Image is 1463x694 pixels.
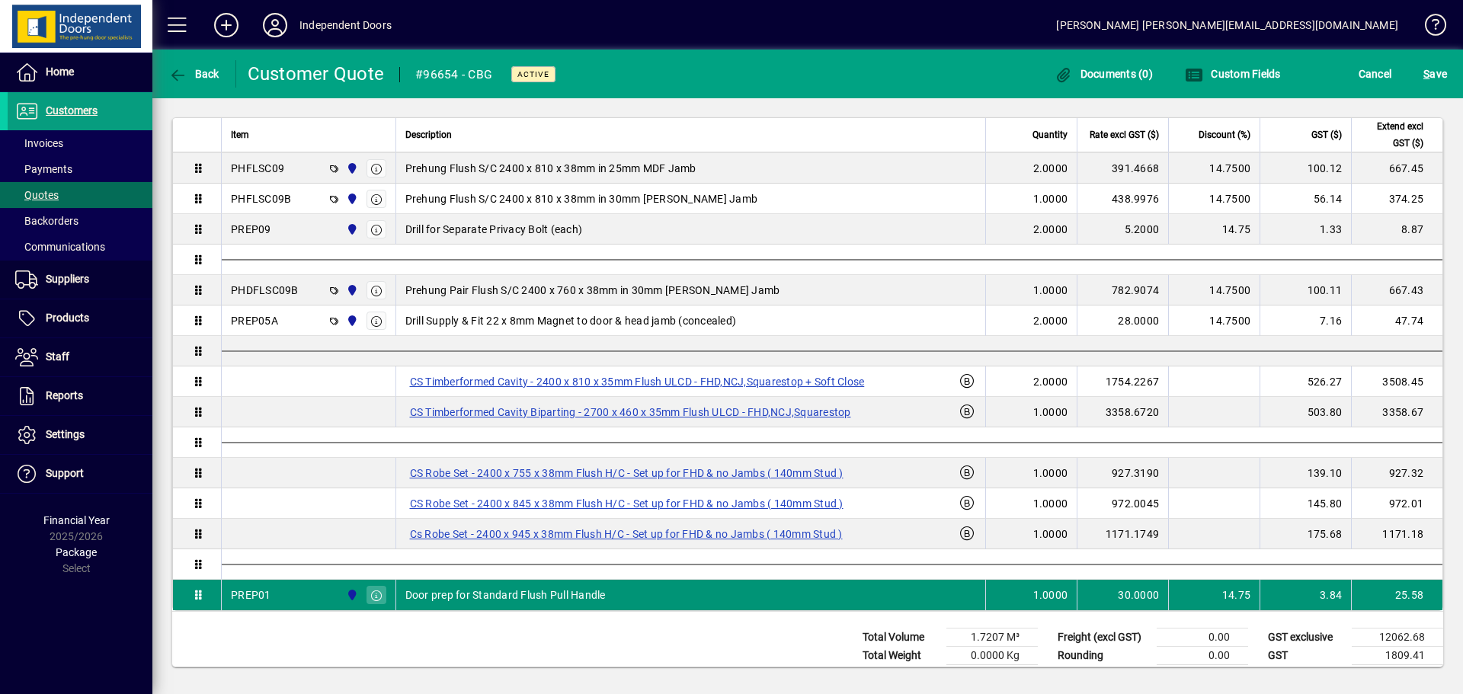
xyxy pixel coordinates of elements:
span: Support [46,467,84,479]
button: Custom Fields [1181,60,1285,88]
span: Drill for Separate Privacy Bolt (each) [405,222,583,237]
div: 5.2000 [1087,222,1159,237]
span: Payments [15,163,72,175]
span: Documents (0) [1054,68,1153,80]
td: 47.74 [1351,305,1442,336]
td: Total Weight [855,647,946,665]
div: 28.0000 [1087,313,1159,328]
button: Save [1420,60,1451,88]
td: 12062.68 [1352,628,1443,647]
a: Home [8,53,152,91]
span: Invoices [15,137,63,149]
label: CS Timberformed Cavity Biparting - 2700 x 460 x 35mm Flush ULCD - FHD,NCJ,Squarestop [405,403,856,421]
a: Invoices [8,130,152,156]
td: 14.75 [1168,580,1260,610]
td: 56.14 [1260,184,1351,214]
div: 1171.1749 [1087,526,1159,542]
td: 667.45 [1351,153,1442,184]
td: 100.11 [1260,275,1351,305]
div: 3358.6720 [1087,405,1159,420]
td: 0.00 [1157,647,1248,665]
span: Cromwell Central Otago [342,190,360,207]
a: Support [8,455,152,493]
div: PREP05A [231,313,278,328]
span: GST ($) [1311,126,1342,143]
td: 8.87 [1351,214,1442,245]
button: Profile [251,11,299,39]
span: Rate excl GST ($) [1090,126,1159,143]
span: 1.0000 [1033,496,1068,511]
label: Cs Robe Set - 2400 x 945 x 38mm Flush H/C - Set up for FHD & no Jambs ( 140mm Stud ) [405,525,847,543]
span: Door prep for Standard Flush Pull Handle [405,587,606,603]
td: 503.80 [1260,397,1351,427]
span: 2.0000 [1033,222,1068,237]
span: Cancel [1359,62,1392,86]
app-page-header-button: Back [152,60,236,88]
span: Cromwell Central Otago [342,587,360,603]
span: Cromwell Central Otago [342,221,360,238]
td: 3358.67 [1351,397,1442,427]
td: 927.32 [1351,458,1442,488]
td: 972.01 [1351,488,1442,519]
td: Freight (excl GST) [1050,628,1157,647]
a: Staff [8,338,152,376]
span: Cromwell Central Otago [342,312,360,329]
td: Total Volume [855,628,946,647]
td: 14.7500 [1168,275,1260,305]
button: Cancel [1355,60,1396,88]
a: Backorders [8,208,152,234]
div: Customer Quote [248,62,385,86]
div: 391.4668 [1087,161,1159,176]
td: 3.84 [1260,580,1351,610]
td: 14.75 [1168,214,1260,245]
td: Rounding [1050,647,1157,665]
td: 100.12 [1260,153,1351,184]
a: Knowledge Base [1413,3,1444,53]
div: [PERSON_NAME] [PERSON_NAME][EMAIL_ADDRESS][DOMAIN_NAME] [1056,13,1398,37]
span: 1.0000 [1033,526,1068,542]
td: 526.27 [1260,366,1351,397]
span: ave [1423,62,1447,86]
span: 2.0000 [1033,374,1068,389]
span: 2.0000 [1033,161,1068,176]
td: 14.7500 [1168,184,1260,214]
span: Reports [46,389,83,401]
td: 3508.45 [1351,366,1442,397]
td: 14.7500 [1168,153,1260,184]
div: 438.9976 [1087,191,1159,206]
td: 667.43 [1351,275,1442,305]
span: S [1423,68,1429,80]
td: 14.7500 [1168,305,1260,336]
span: 1.0000 [1033,191,1068,206]
span: Custom Fields [1185,68,1281,80]
span: Settings [46,428,85,440]
td: GST exclusive [1260,628,1352,647]
td: 175.68 [1260,519,1351,549]
span: Prehung Flush S/C 2400 x 810 x 38mm in 30mm [PERSON_NAME] Jamb [405,191,758,206]
a: Communications [8,234,152,260]
span: Products [46,312,89,324]
div: #96654 - CBG [415,62,492,87]
span: Back [168,68,219,80]
div: 927.3190 [1087,465,1159,481]
button: Add [202,11,251,39]
span: Suppliers [46,273,89,285]
span: Item [231,126,249,143]
label: CS Timberformed Cavity - 2400 x 810 x 35mm Flush ULCD - FHD,NCJ,Squarestop + Soft Close [405,373,869,391]
a: Reports [8,377,152,415]
td: 0.00 [1157,628,1248,647]
span: 1.0000 [1033,283,1068,298]
span: 1.0000 [1033,405,1068,420]
td: 139.10 [1260,458,1351,488]
span: Cromwell Central Otago [342,282,360,299]
button: Back [165,60,223,88]
td: GST inclusive [1260,665,1352,684]
div: PHFLSC09 [231,161,284,176]
span: Home [46,66,74,78]
span: 1.0000 [1033,587,1068,603]
span: Quotes [15,189,59,201]
span: Description [405,126,452,143]
td: 1809.41 [1352,647,1443,665]
span: Drill Supply & Fit 22 x 8mm Magnet to door & head jamb (concealed) [405,313,737,328]
span: Extend excl GST ($) [1361,118,1423,152]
